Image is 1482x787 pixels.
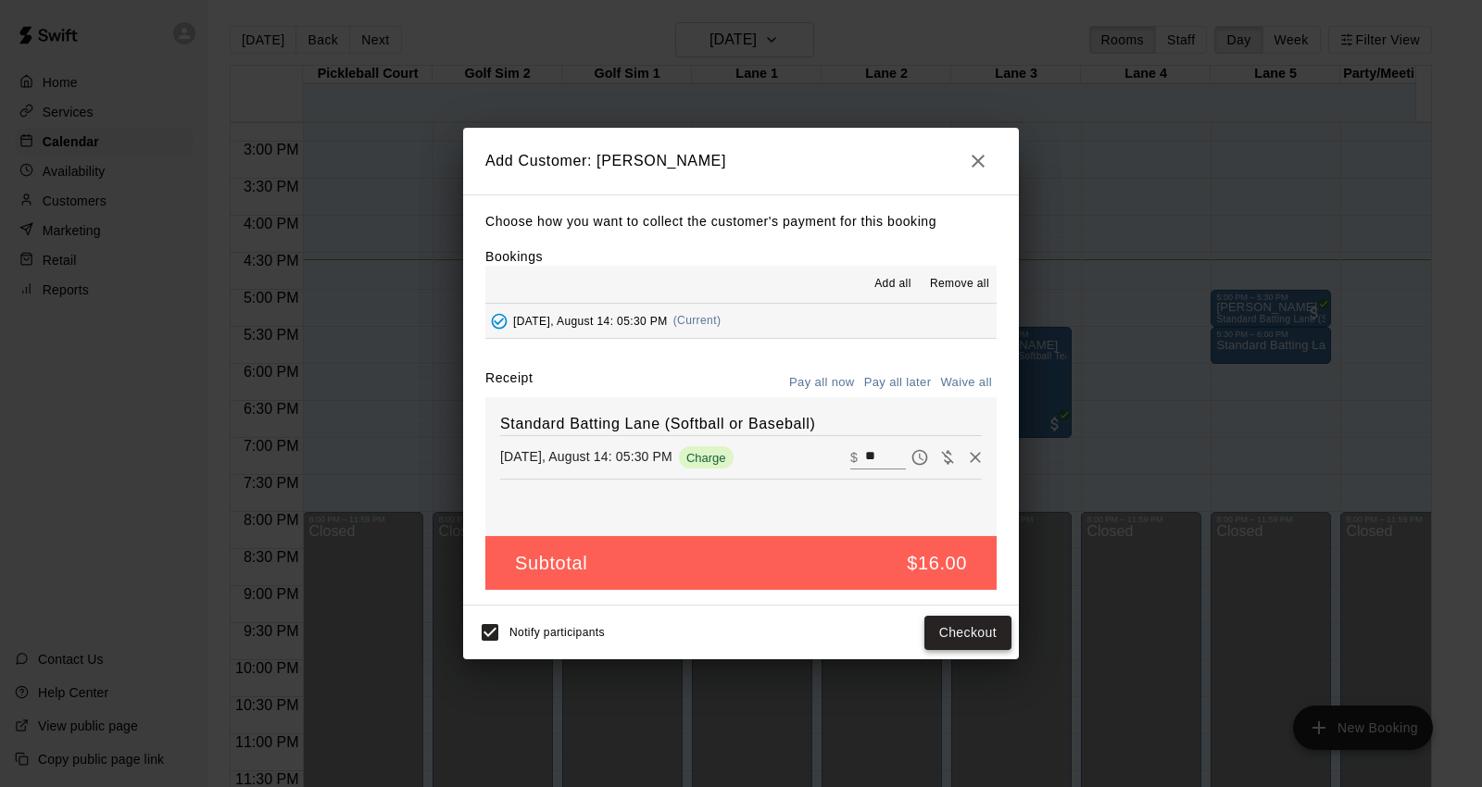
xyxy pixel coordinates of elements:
button: Remove [961,443,989,471]
h2: Add Customer: [PERSON_NAME] [463,128,1019,194]
span: Remove all [930,275,989,294]
label: Bookings [485,249,543,264]
span: Notify participants [509,627,605,640]
button: Pay all now [785,369,860,397]
span: Pay later [906,448,934,464]
h5: Subtotal [515,551,587,576]
button: Pay all later [860,369,936,397]
span: Add all [874,275,911,294]
p: Choose how you want to collect the customer's payment for this booking [485,210,997,233]
span: [DATE], August 14: 05:30 PM [513,314,668,327]
label: Receipt [485,369,533,397]
button: Checkout [924,616,1011,650]
h5: $16.00 [907,551,967,576]
button: Waive all [936,369,997,397]
p: [DATE], August 14: 05:30 PM [500,447,672,466]
span: Charge [679,451,734,465]
button: Remove all [923,269,997,299]
button: Add all [863,269,923,299]
p: $ [850,448,858,467]
button: Added - Collect Payment [485,307,513,335]
button: Added - Collect Payment[DATE], August 14: 05:30 PM(Current) [485,304,997,338]
span: Waive payment [934,448,961,464]
span: (Current) [673,314,722,327]
h6: Standard Batting Lane (Softball or Baseball) [500,412,982,436]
